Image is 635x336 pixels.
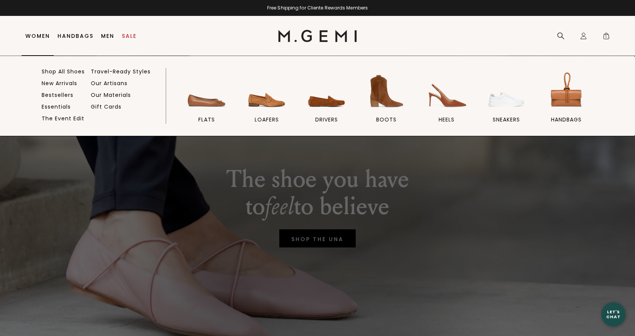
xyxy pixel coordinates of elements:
a: Our Artisans [91,80,128,87]
a: BOOTS [360,70,413,136]
span: heels [439,116,454,123]
a: loafers [240,70,293,136]
img: sneakers [485,70,528,112]
a: Men [101,33,114,39]
span: handbags [551,116,582,123]
a: New Arrivals [42,80,77,87]
img: handbags [545,70,588,112]
img: M.Gemi [278,30,357,42]
a: flats [180,70,233,136]
a: Essentials [42,103,71,110]
img: loafers [246,70,288,112]
a: Sale [122,33,137,39]
span: 1 [602,34,610,41]
a: Shop All Shoes [42,68,85,75]
span: drivers [315,116,338,123]
a: Gift Cards [91,103,121,110]
a: Travel-Ready Styles [91,68,151,75]
a: Bestsellers [42,92,73,98]
a: Women [25,33,50,39]
a: Our Materials [91,92,131,98]
a: Handbags [58,33,93,39]
span: sneakers [493,116,520,123]
span: BOOTS [376,116,397,123]
img: drivers [305,70,348,112]
span: loafers [255,116,279,123]
a: drivers [300,70,353,136]
a: handbags [540,70,593,136]
div: Let's Chat [601,310,626,319]
img: BOOTS [365,70,408,112]
img: flats [185,70,228,112]
span: flats [198,116,215,123]
a: The Event Edit [42,115,84,122]
img: heels [425,70,468,112]
a: sneakers [479,70,533,136]
a: heels [420,70,473,136]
